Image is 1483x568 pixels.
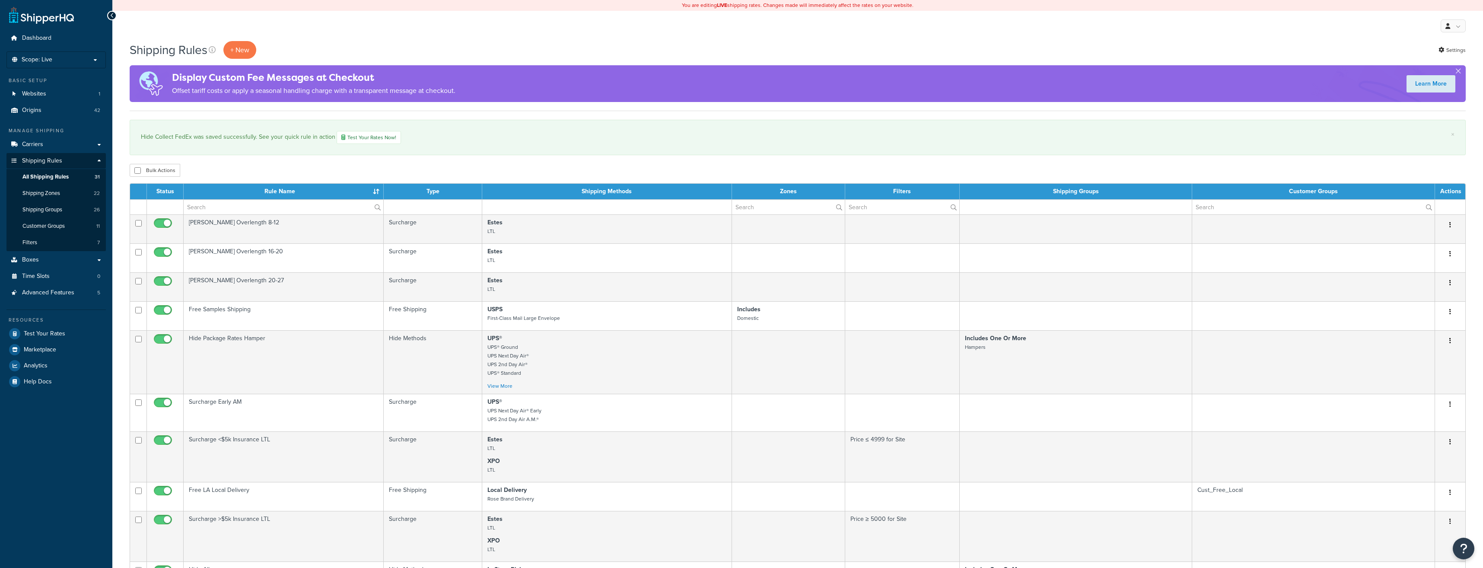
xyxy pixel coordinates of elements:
[6,153,106,252] li: Shipping Rules
[24,362,48,370] span: Analytics
[487,397,502,406] strong: UPS®
[6,77,106,84] div: Basic Setup
[737,305,761,314] strong: Includes
[6,326,106,341] a: Test Your Rates
[184,394,384,431] td: Surcharge Early AM
[94,107,100,114] span: 42
[487,444,495,452] small: LTL
[22,35,51,42] span: Dashboard
[184,431,384,482] td: Surcharge <$5k Insurance LTL
[6,358,106,373] a: Analytics
[1192,482,1435,511] td: Cust_Free_Local
[384,431,482,482] td: Surcharge
[184,482,384,511] td: Free LA Local Delivery
[22,107,41,114] span: Origins
[6,252,106,268] a: Boxes
[6,102,106,118] a: Origins 42
[184,330,384,394] td: Hide Package Rates Hamper
[6,30,106,46] a: Dashboard
[487,343,529,377] small: UPS® Ground UPS Next Day Air® UPS 2nd Day Air® UPS® Standard
[384,301,482,330] td: Free Shipping
[184,511,384,562] td: Surcharge >$5k Insurance LTL
[845,431,960,482] td: Price ≤ 4999 for Site
[6,202,106,218] li: Shipping Groups
[24,378,52,386] span: Help Docs
[337,131,401,144] a: Test Your Rates Now!
[94,190,100,197] span: 22
[487,466,495,474] small: LTL
[487,305,503,314] strong: USPS
[6,235,106,251] li: Filters
[6,235,106,251] a: Filters 7
[184,243,384,272] td: [PERSON_NAME] Overlength 16-20
[1407,75,1455,93] a: Learn More
[22,256,39,264] span: Boxes
[384,482,482,511] td: Free Shipping
[487,334,502,343] strong: UPS®
[487,256,495,264] small: LTL
[6,202,106,218] a: Shipping Groups 26
[22,223,65,230] span: Customer Groups
[487,495,534,503] small: Rose Brand Delivery
[184,301,384,330] td: Free Samples Shipping
[6,127,106,134] div: Manage Shipping
[6,285,106,301] a: Advanced Features 5
[6,86,106,102] li: Websites
[384,214,482,243] td: Surcharge
[6,316,106,324] div: Resources
[6,218,106,234] a: Customer Groups 11
[130,164,180,177] button: Bulk Actions
[6,185,106,201] li: Shipping Zones
[960,184,1193,199] th: Shipping Groups
[184,272,384,301] td: [PERSON_NAME] Overlength 20-27
[6,153,106,169] a: Shipping Rules
[22,273,50,280] span: Time Slots
[96,223,100,230] span: 11
[384,184,482,199] th: Type
[1451,131,1454,138] a: ×
[6,218,106,234] li: Customer Groups
[384,394,482,431] td: Surcharge
[184,214,384,243] td: [PERSON_NAME] Overlength 8-12
[24,346,56,354] span: Marketplace
[1438,44,1466,56] a: Settings
[487,218,503,227] strong: Estes
[6,86,106,102] a: Websites 1
[845,184,960,199] th: Filters
[487,485,527,495] strong: Local Delivery
[9,6,74,24] a: ShipperHQ Home
[22,157,62,165] span: Shipping Rules
[487,524,495,532] small: LTL
[737,314,759,322] small: Domestic
[717,1,727,9] b: LIVE
[6,169,106,185] a: All Shipping Rules 31
[97,289,100,297] span: 5
[99,90,100,98] span: 1
[6,268,106,284] a: Time Slots 0
[1192,200,1435,214] input: Search
[172,85,455,97] p: Offset tariff costs or apply a seasonal handling charge with a transparent message at checkout.
[965,343,986,351] small: Hampers
[732,184,846,199] th: Zones
[6,137,106,153] a: Carriers
[487,285,495,293] small: LTL
[22,190,60,197] span: Shipping Zones
[384,330,482,394] td: Hide Methods
[184,200,383,214] input: Search
[97,239,100,246] span: 7
[130,65,172,102] img: duties-banner-06bc72dcb5fe05cb3f9472aba00be2ae8eb53ab6f0d8bb03d382ba314ac3c341.png
[1192,184,1435,199] th: Customer Groups
[6,374,106,389] li: Help Docs
[22,141,43,148] span: Carriers
[384,243,482,272] td: Surcharge
[487,536,500,545] strong: XPO
[6,342,106,357] a: Marketplace
[6,185,106,201] a: Shipping Zones 22
[487,456,500,466] strong: XPO
[6,268,106,284] li: Time Slots
[487,276,503,285] strong: Estes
